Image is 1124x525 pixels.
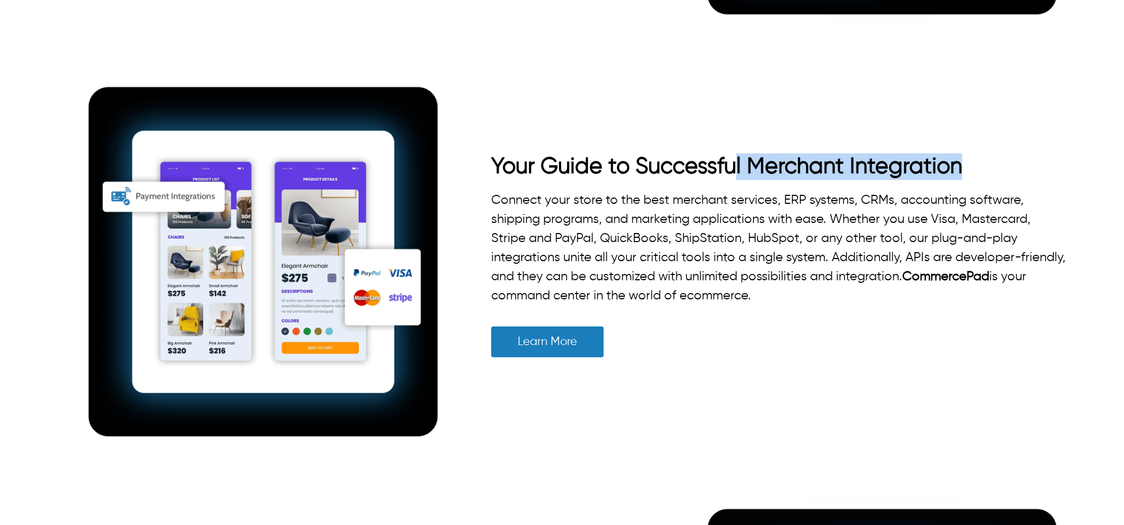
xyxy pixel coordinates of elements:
a: Learn More [491,326,604,357]
a: CommercePad [902,270,989,283]
p: Connect your store to the best merchant services, ERP systems, CRMs, accounting software, shippin... [491,191,1068,305]
img: Your Guide to Successful Merchant Integration [77,76,449,447]
h2: Your Guide to Successful Merchant Integration [491,153,1068,180]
